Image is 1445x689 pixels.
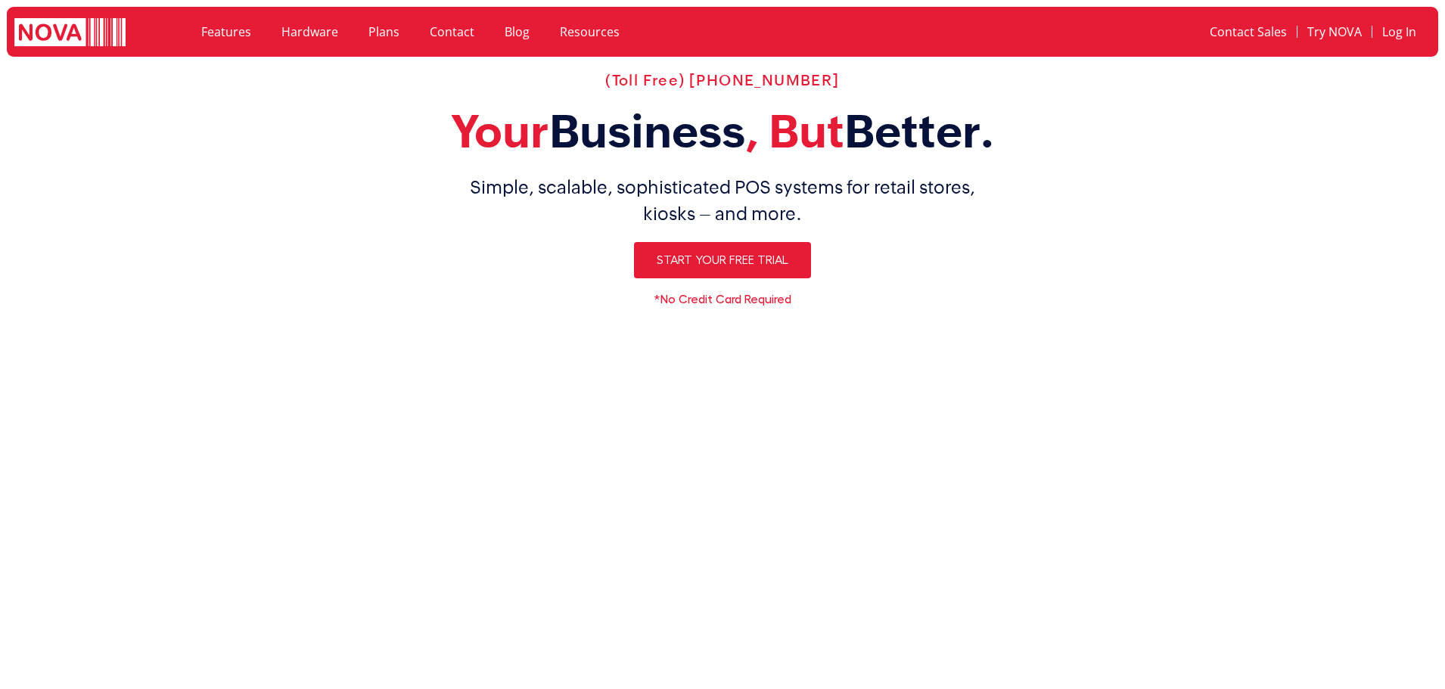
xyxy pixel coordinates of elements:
h2: (Toll Free) [PHONE_NUMBER] [253,71,1192,89]
a: Hardware [266,14,353,49]
a: Plans [353,14,415,49]
a: Resources [545,14,635,49]
nav: Menu [186,14,996,49]
img: logo white [14,18,126,49]
a: Features [186,14,266,49]
a: Contact Sales [1200,14,1297,49]
a: Try NOVA [1297,14,1372,49]
a: Blog [489,14,545,49]
h1: Simple, scalable, sophisticated POS systems for retail stores, kiosks – and more. [253,174,1192,227]
a: Contact [415,14,489,49]
span: Business [549,105,745,157]
a: Log In [1372,14,1426,49]
nav: Menu [1011,14,1425,49]
span: Better. [844,105,995,157]
h6: *No Credit Card Required [253,293,1192,306]
span: Start Your Free Trial [657,254,788,266]
a: Start Your Free Trial [634,242,811,278]
h2: Your , But [253,104,1192,159]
